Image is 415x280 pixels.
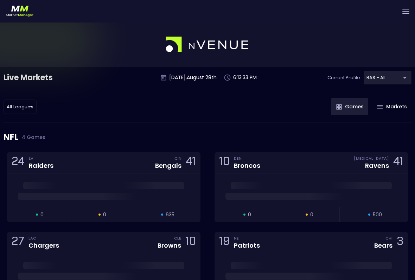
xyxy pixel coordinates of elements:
span: 0 [248,211,251,218]
div: BAS - All [364,71,411,84]
div: Chargers [28,241,59,249]
span: 500 [373,211,382,218]
img: gameIcon [377,105,383,109]
span: 635 [166,211,174,218]
span: 0 [103,211,106,218]
div: 24 [12,156,25,169]
p: 6:13:33 PM [233,74,257,81]
div: 27 [12,236,24,249]
div: Live Markets [4,72,89,83]
div: CIN [174,155,181,161]
div: Raiders [29,161,53,170]
img: logo [6,6,34,17]
p: [DATE] , August 28 th [169,74,217,81]
div: 41 [186,156,196,169]
div: Ravens [365,161,389,170]
span: 0 [310,211,313,218]
span: 4 Games [18,134,45,140]
div: Bears [374,241,392,249]
img: gameIcon [336,104,342,110]
div: [MEDICAL_DATA] [354,155,389,161]
div: 41 [393,156,403,169]
div: 10 [219,156,230,169]
div: 3 [397,236,403,249]
button: Markets [372,98,411,115]
span: 0 [40,211,44,218]
div: NFL [4,122,411,152]
div: CHI [385,235,392,241]
div: Patriots [234,241,260,249]
div: BAS - All [4,100,37,114]
img: logo [166,37,249,53]
div: Broncos [234,161,260,170]
div: NE [234,235,260,241]
button: Games [331,98,368,115]
div: LAC [28,235,59,241]
div: 19 [219,236,230,249]
div: DEN [234,155,260,161]
div: 10 [185,236,196,249]
p: Current Profile [327,74,360,81]
div: Browns [158,241,181,249]
div: Bengals [155,161,181,170]
div: LV [29,155,53,161]
div: CLE [174,235,181,241]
